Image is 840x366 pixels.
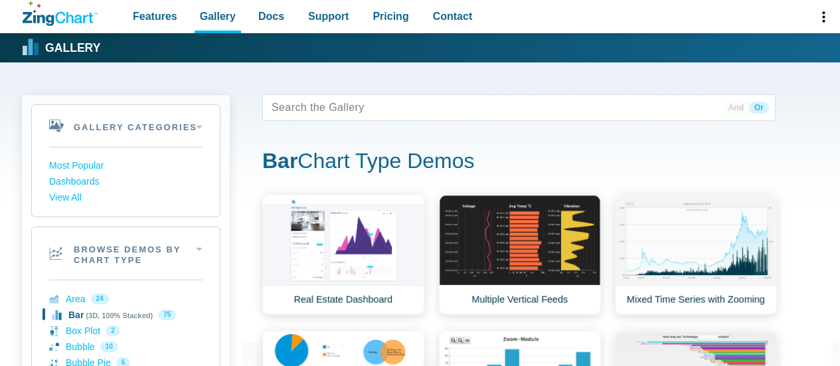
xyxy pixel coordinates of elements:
[23,38,100,58] a: Gallery
[49,158,203,174] a: Most Popular
[373,7,408,25] span: Pricing
[723,102,749,114] span: And
[262,149,297,173] strong: Bar
[133,7,177,25] span: Features
[615,195,777,315] a: Mixed Time Series with Zooming
[49,174,203,190] a: Dashboards
[433,7,473,25] span: Contact
[32,105,220,147] h2: Gallery Categories
[262,195,424,315] a: Real Estate Dashboard
[258,7,284,25] span: Docs
[49,190,203,206] a: View All
[439,195,601,315] a: Multiple Vertical Feeds
[32,227,220,280] h2: Browse Demos By Chart Type
[45,43,100,54] strong: Gallery
[749,102,769,114] span: Or
[23,1,98,26] a: ZingChart Logo. Click to return to the homepage
[200,7,236,25] span: Gallery
[308,7,349,25] span: Support
[262,147,776,177] h1: Chart Type Demos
